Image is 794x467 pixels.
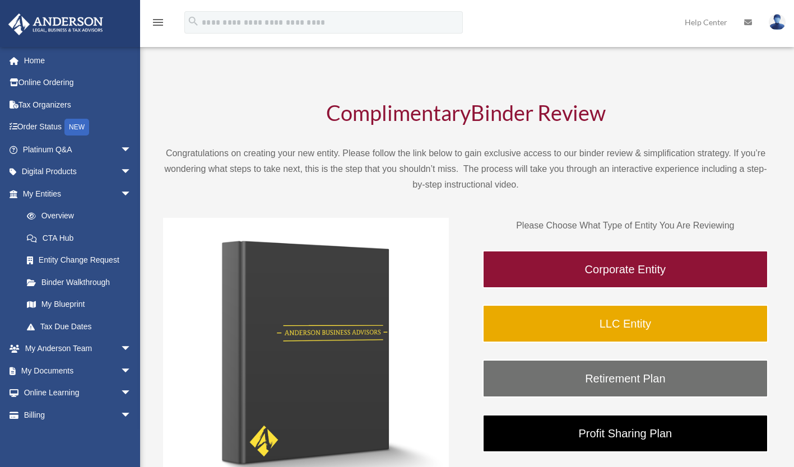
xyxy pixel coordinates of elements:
span: Binder Review [471,100,606,125]
a: Profit Sharing Plan [482,414,768,452]
a: menu [151,20,165,29]
span: arrow_drop_down [120,359,143,382]
a: Tax Organizers [8,94,148,116]
a: Billingarrow_drop_down [8,404,148,426]
a: Digital Productsarrow_drop_down [8,161,148,183]
a: Binder Walkthrough [16,271,143,293]
a: Events Calendar [8,426,148,449]
span: arrow_drop_down [120,183,143,206]
a: Corporate Entity [482,250,768,288]
img: User Pic [769,14,786,30]
a: Online Learningarrow_drop_down [8,382,148,404]
img: Anderson Advisors Platinum Portal [5,13,106,35]
a: LLC Entity [482,305,768,343]
i: menu [151,16,165,29]
p: Please Choose What Type of Entity You Are Reviewing [482,218,768,233]
a: Online Ordering [8,72,148,94]
span: arrow_drop_down [120,404,143,427]
a: Tax Due Dates [16,315,148,338]
span: arrow_drop_down [120,338,143,361]
a: Retirement Plan [482,359,768,398]
span: arrow_drop_down [120,138,143,161]
p: Congratulations on creating your new entity. Please follow the link below to gain exclusive acces... [163,146,768,193]
a: Overview [16,205,148,227]
a: Platinum Q&Aarrow_drop_down [8,138,148,161]
a: My Blueprint [16,293,148,316]
a: Order StatusNEW [8,116,148,139]
a: Entity Change Request [16,249,148,272]
div: NEW [64,119,89,136]
a: My Documentsarrow_drop_down [8,359,148,382]
i: search [187,15,199,27]
span: Complimentary [326,100,471,125]
span: arrow_drop_down [120,382,143,405]
a: My Anderson Teamarrow_drop_down [8,338,148,360]
a: Home [8,49,148,72]
span: arrow_drop_down [120,161,143,184]
a: CTA Hub [16,227,148,249]
a: My Entitiesarrow_drop_down [8,183,148,205]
